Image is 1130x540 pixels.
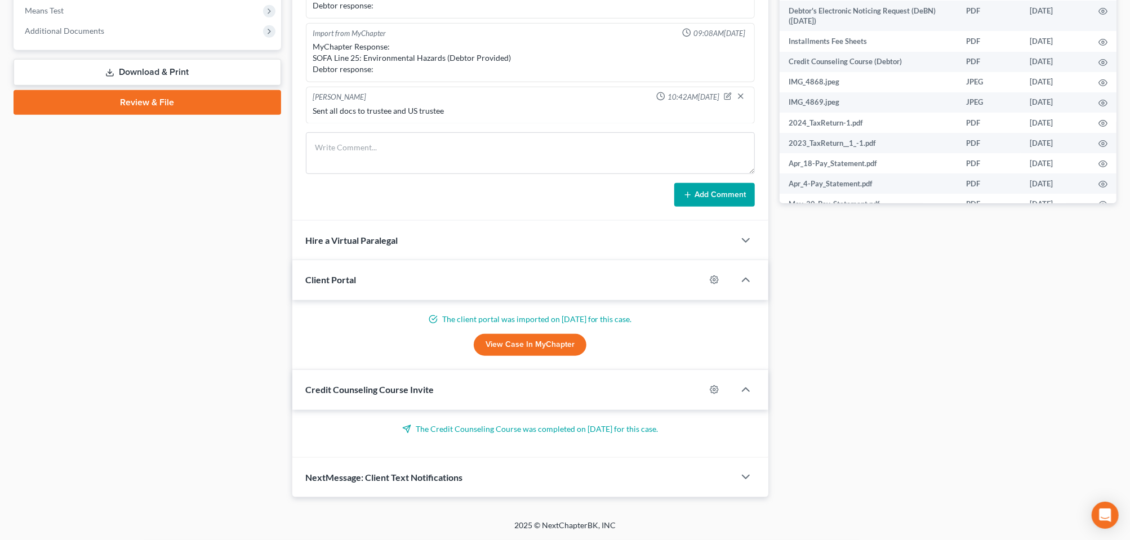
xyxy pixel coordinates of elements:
[1021,113,1089,133] td: [DATE]
[780,194,957,214] td: May_30-Pay_Statement.pdf
[474,334,586,356] a: View Case in MyChapter
[1021,194,1089,214] td: [DATE]
[780,52,957,72] td: Credit Counseling Course (Debtor)
[780,92,957,113] td: IMG_4869.jpeg
[244,520,886,540] div: 2025 © NextChapterBK, INC
[14,90,281,115] a: Review & File
[957,72,1021,92] td: JPEG
[313,28,386,39] div: Import from MyChapter
[1021,72,1089,92] td: [DATE]
[957,92,1021,113] td: JPEG
[1021,1,1089,32] td: [DATE]
[1021,133,1089,153] td: [DATE]
[306,235,398,246] span: Hire a Virtual Paralegal
[957,133,1021,153] td: PDF
[780,72,957,92] td: IMG_4868.jpeg
[780,1,957,32] td: Debtor's Electronic Noticing Request (DeBN) ([DATE])
[25,6,64,15] span: Means Test
[780,31,957,51] td: Installments Fee Sheets
[1021,153,1089,173] td: [DATE]
[306,384,434,395] span: Credit Counseling Course Invite
[780,113,957,133] td: 2024_TaxReturn-1.pdf
[957,1,1021,32] td: PDF
[780,133,957,153] td: 2023_TaxReturn__1_-1.pdf
[1092,502,1119,529] div: Open Intercom Messenger
[674,183,755,207] button: Add Comment
[313,92,367,103] div: [PERSON_NAME]
[957,113,1021,133] td: PDF
[313,105,748,117] div: Sent all docs to trustee and US trustee
[313,41,748,75] div: MyChapter Response: SOFA Line 25: Environmental Hazards (Debtor Provided) Debtor response:
[957,52,1021,72] td: PDF
[780,173,957,194] td: Apr_4-Pay_Statement.pdf
[957,173,1021,194] td: PDF
[668,92,719,102] span: 10:42AM[DATE]
[1021,92,1089,113] td: [DATE]
[1021,173,1089,194] td: [DATE]
[306,314,755,325] p: The client portal was imported on [DATE] for this case.
[780,153,957,173] td: Apr_18-Pay_Statement.pdf
[1021,31,1089,51] td: [DATE]
[693,28,745,39] span: 09:08AM[DATE]
[957,194,1021,214] td: PDF
[14,59,281,86] a: Download & Print
[957,153,1021,173] td: PDF
[306,472,463,483] span: NextMessage: Client Text Notifications
[306,423,755,435] p: The Credit Counseling Course was completed on [DATE] for this case.
[306,274,357,285] span: Client Portal
[957,31,1021,51] td: PDF
[25,26,104,35] span: Additional Documents
[1021,52,1089,72] td: [DATE]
